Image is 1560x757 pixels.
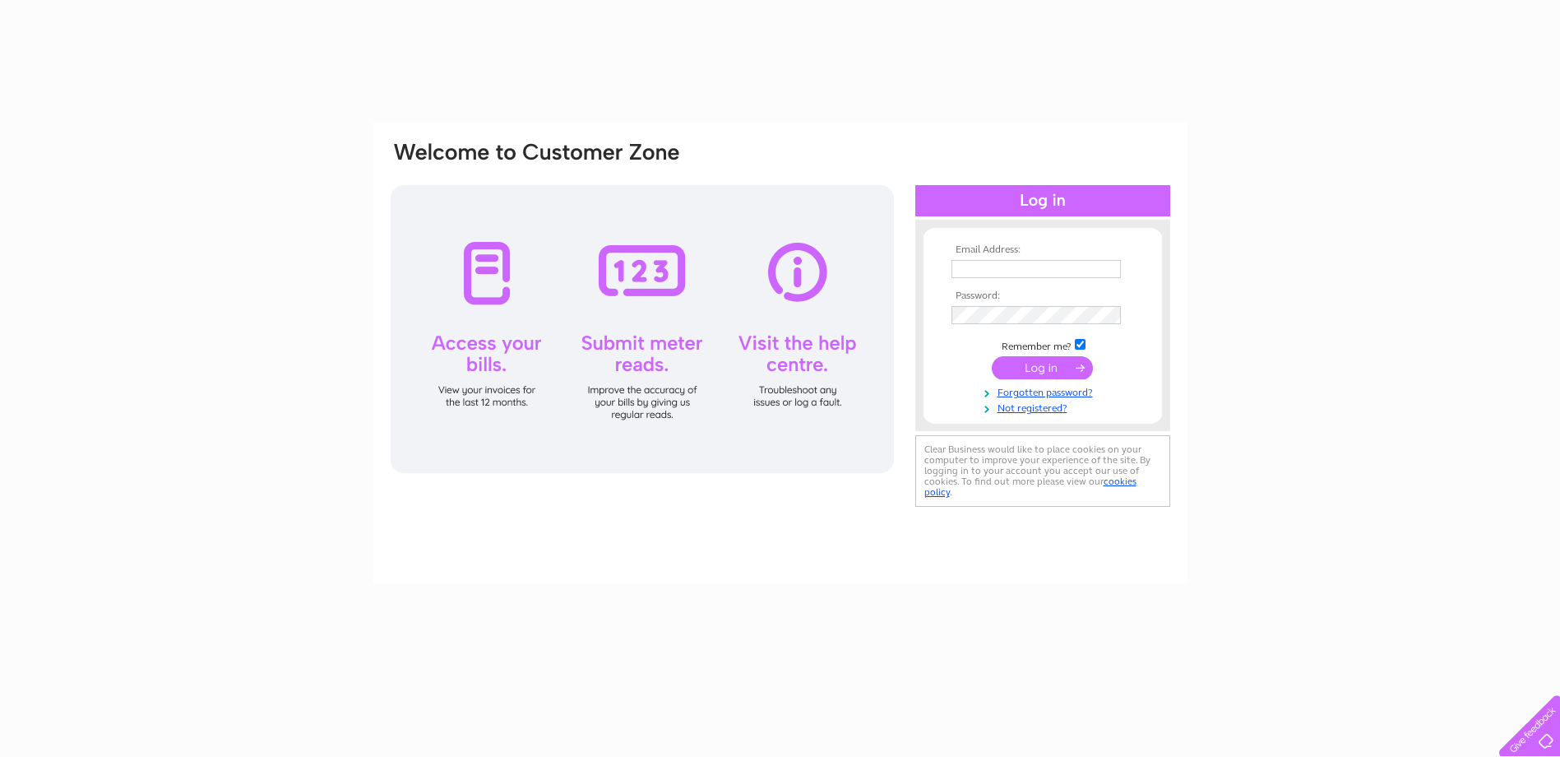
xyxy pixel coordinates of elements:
[924,476,1136,498] a: cookies policy
[915,435,1170,507] div: Clear Business would like to place cookies on your computer to improve your experience of the sit...
[947,244,1138,256] th: Email Address:
[951,399,1138,415] a: Not registered?
[947,290,1138,302] th: Password:
[947,337,1138,353] td: Remember me?
[992,356,1093,379] input: Submit
[951,383,1138,399] a: Forgotten password?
